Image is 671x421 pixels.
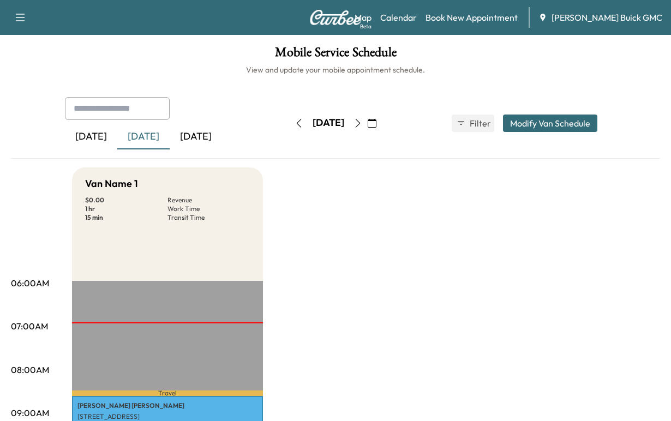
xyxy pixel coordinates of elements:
[72,390,263,395] p: Travel
[11,406,49,419] p: 09:00AM
[85,176,138,191] h5: Van Name 1
[167,205,250,213] p: Work Time
[85,213,167,222] p: 15 min
[65,124,117,149] div: [DATE]
[313,116,344,130] div: [DATE]
[11,320,48,333] p: 07:00AM
[426,11,518,24] a: Book New Appointment
[503,115,597,132] button: Modify Van Schedule
[77,412,257,421] p: [STREET_ADDRESS]
[85,205,167,213] p: 1 hr
[170,124,222,149] div: [DATE]
[552,11,662,24] span: [PERSON_NAME] Buick GMC
[470,117,489,130] span: Filter
[85,196,167,205] p: $ 0.00
[309,10,362,25] img: Curbee Logo
[167,213,250,222] p: Transit Time
[77,401,257,410] p: [PERSON_NAME] [PERSON_NAME]
[11,276,49,290] p: 06:00AM
[360,22,372,31] div: Beta
[452,115,494,132] button: Filter
[11,363,49,376] p: 08:00AM
[167,196,250,205] p: Revenue
[11,64,660,75] h6: View and update your mobile appointment schedule.
[117,124,170,149] div: [DATE]
[355,11,372,24] a: MapBeta
[11,46,660,64] h1: Mobile Service Schedule
[380,11,417,24] a: Calendar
